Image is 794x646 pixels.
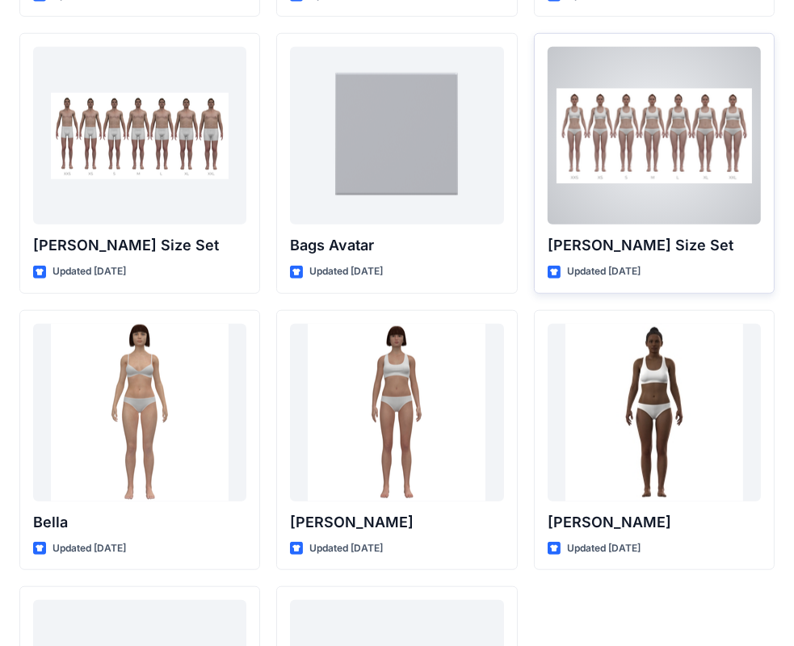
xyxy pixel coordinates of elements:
[309,263,383,280] p: Updated [DATE]
[567,540,641,557] p: Updated [DATE]
[548,511,761,534] p: [PERSON_NAME]
[53,263,126,280] p: Updated [DATE]
[33,511,246,534] p: Bella
[33,234,246,257] p: [PERSON_NAME] Size Set
[33,47,246,224] a: Oliver Size Set
[290,234,503,257] p: Bags Avatar
[548,234,761,257] p: [PERSON_NAME] Size Set
[567,263,641,280] p: Updated [DATE]
[290,511,503,534] p: [PERSON_NAME]
[290,324,503,501] a: Emma
[548,324,761,501] a: Gabrielle
[53,540,126,557] p: Updated [DATE]
[290,47,503,224] a: Bags Avatar
[309,540,383,557] p: Updated [DATE]
[33,324,246,501] a: Bella
[548,47,761,224] a: Olivia Size Set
